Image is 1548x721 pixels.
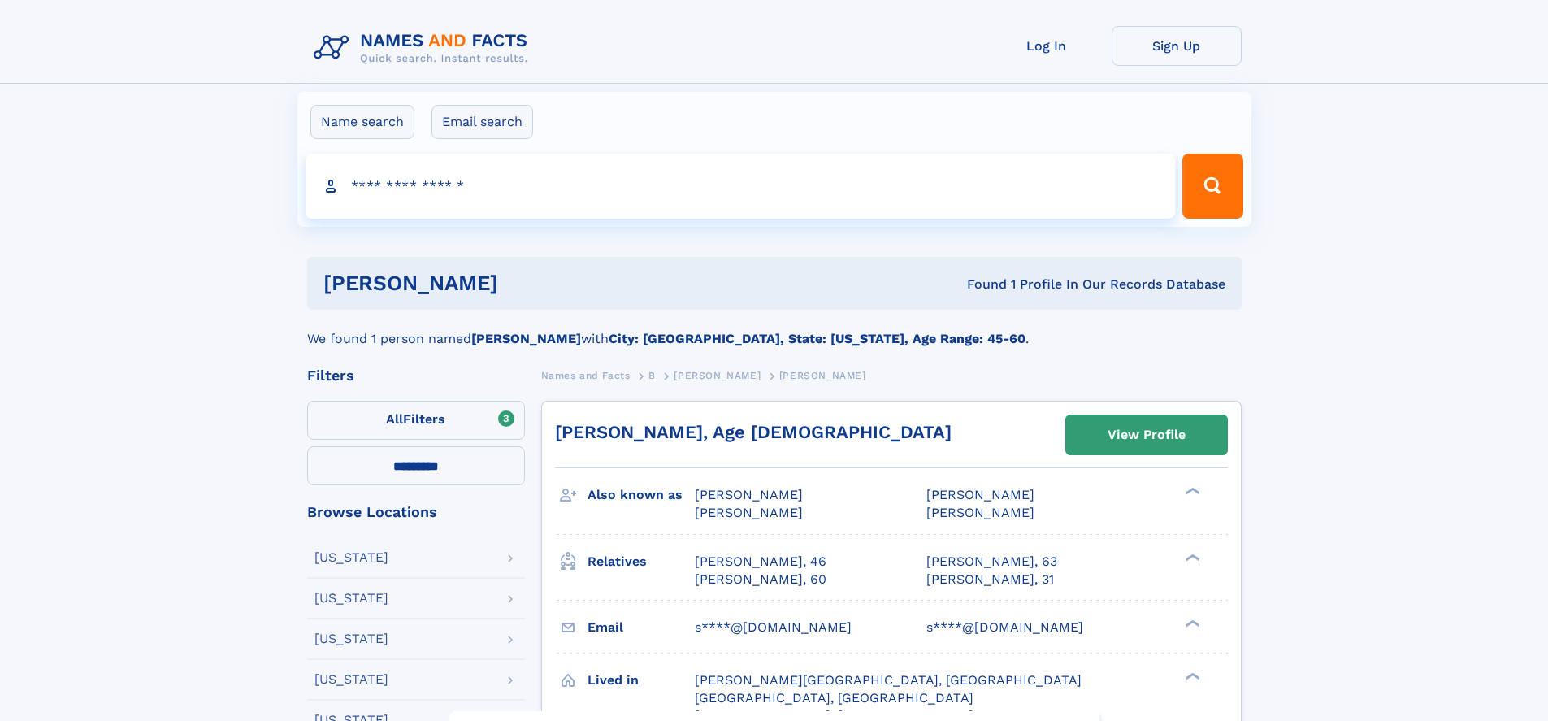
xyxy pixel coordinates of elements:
[307,310,1242,349] div: We found 1 person named with .
[648,370,656,381] span: B
[314,551,388,564] div: [US_STATE]
[1182,552,1201,562] div: ❯
[779,370,866,381] span: [PERSON_NAME]
[982,26,1112,66] a: Log In
[674,365,761,385] a: [PERSON_NAME]
[386,411,403,427] span: All
[306,154,1176,219] input: search input
[307,26,541,70] img: Logo Names and Facts
[695,553,826,571] a: [PERSON_NAME], 46
[555,422,952,442] a: [PERSON_NAME], Age [DEMOGRAPHIC_DATA]
[674,370,761,381] span: [PERSON_NAME]
[307,368,525,383] div: Filters
[695,672,1082,688] span: [PERSON_NAME][GEOGRAPHIC_DATA], [GEOGRAPHIC_DATA]
[609,331,1025,346] b: City: [GEOGRAPHIC_DATA], State: [US_STATE], Age Range: 45-60
[1066,415,1227,454] a: View Profile
[1182,618,1201,628] div: ❯
[588,614,695,641] h3: Email
[588,667,695,694] h3: Lived in
[1112,26,1242,66] a: Sign Up
[926,571,1054,589] a: [PERSON_NAME], 31
[1182,154,1242,219] button: Search Button
[695,571,826,589] a: [PERSON_NAME], 60
[648,365,656,385] a: B
[431,105,533,139] label: Email search
[588,548,695,575] h3: Relatives
[314,673,388,686] div: [US_STATE]
[588,481,695,509] h3: Also known as
[471,331,581,346] b: [PERSON_NAME]
[310,105,414,139] label: Name search
[926,487,1034,502] span: [PERSON_NAME]
[1182,671,1201,681] div: ❯
[695,487,803,502] span: [PERSON_NAME]
[314,592,388,605] div: [US_STATE]
[323,273,733,293] h1: [PERSON_NAME]
[695,505,803,520] span: [PERSON_NAME]
[732,276,1225,293] div: Found 1 Profile In Our Records Database
[307,401,525,440] label: Filters
[926,505,1034,520] span: [PERSON_NAME]
[695,690,973,706] span: [GEOGRAPHIC_DATA], [GEOGRAPHIC_DATA]
[541,365,631,385] a: Names and Facts
[314,632,388,645] div: [US_STATE]
[1108,416,1186,454] div: View Profile
[926,553,1057,571] a: [PERSON_NAME], 63
[307,505,525,519] div: Browse Locations
[1182,486,1201,497] div: ❯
